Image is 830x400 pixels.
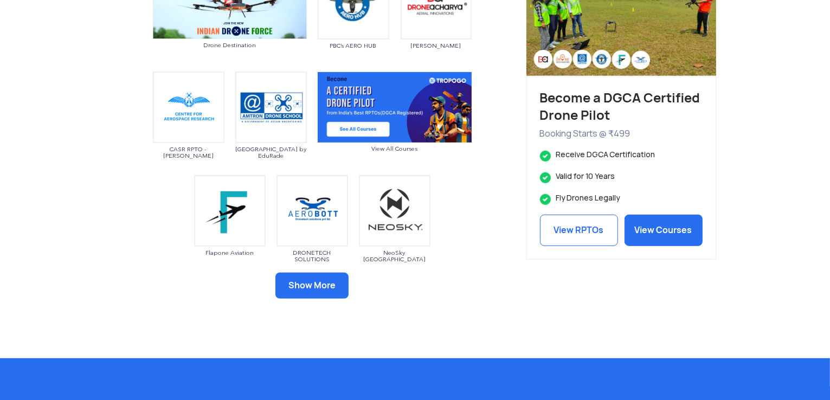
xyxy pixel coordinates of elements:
img: bg_flapone.png [194,175,266,247]
span: [PERSON_NAME] [400,42,472,49]
a: DRONETECH SOLUTIONS [276,205,348,262]
li: Fly Drones Legally [540,193,703,203]
li: Receive DGCA Certification [540,150,703,160]
p: Booking Starts @ ₹499 [540,127,703,141]
img: ic_tgcourse.png [318,72,472,143]
img: img_neosky.png [359,175,430,247]
span: [GEOGRAPHIC_DATA] by EduRade [235,146,307,159]
span: NeoSky [GEOGRAPHIC_DATA] [359,249,430,262]
span: Flapone Aviation [194,249,266,256]
a: NeoSky [GEOGRAPHIC_DATA] [359,205,430,262]
a: View All Courses [318,102,472,152]
a: CASR RPTO - [PERSON_NAME] [153,102,224,159]
a: View RPTOs [540,215,618,246]
a: View Courses [625,215,703,246]
span: Drone Destination [153,42,307,48]
img: bg_droneteech.png [276,175,348,247]
a: Flapone Aviation [194,205,266,256]
img: ic_amtron.png [235,72,307,143]
span: DRONETECH SOLUTIONS [276,249,348,262]
span: CASR RPTO - [PERSON_NAME] [153,146,224,159]
a: [GEOGRAPHIC_DATA] by EduRade [235,102,307,159]
h3: Become a DGCA Certified Drone Pilot [540,89,703,124]
button: Show More [275,273,349,299]
span: PBC’s AERO HUB [318,42,389,49]
span: View All Courses [318,145,472,152]
li: Valid for 10 Years [540,171,703,182]
img: ic_annauniversity.png [153,72,224,143]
